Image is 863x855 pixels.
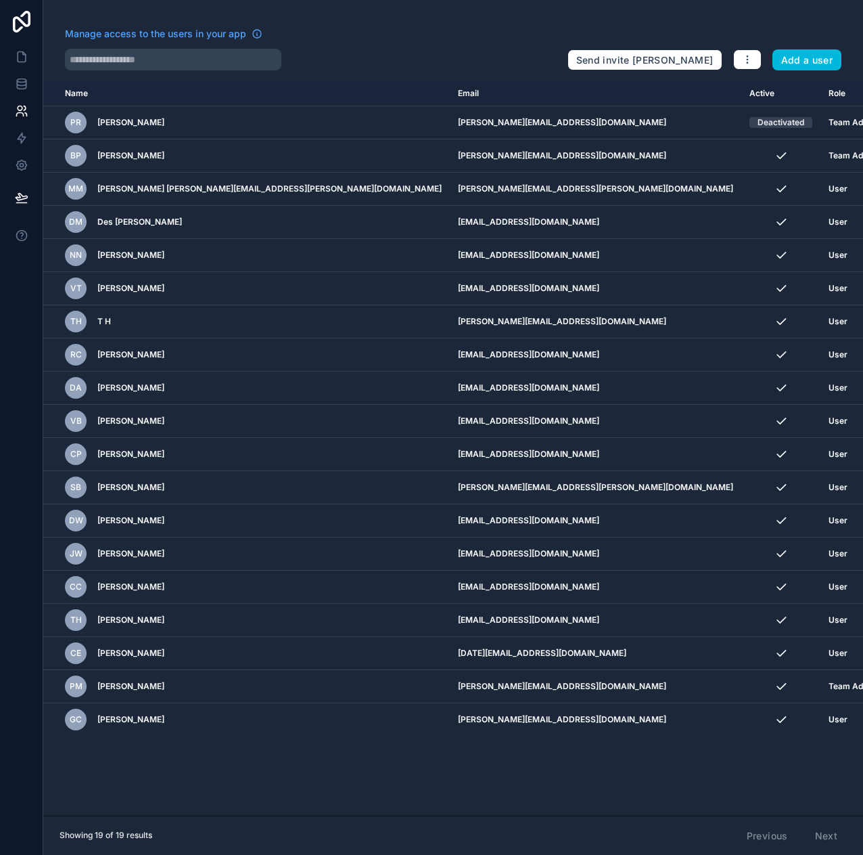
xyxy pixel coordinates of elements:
span: [PERSON_NAME] [97,681,164,692]
span: User [829,250,847,261]
td: [EMAIL_ADDRESS][DOMAIN_NAME] [450,372,741,405]
span: User [829,416,847,426]
span: PM [70,681,83,692]
span: [PERSON_NAME] [97,515,164,526]
span: Manage access to the users in your app [65,27,246,41]
span: User [829,482,847,493]
td: [EMAIL_ADDRESS][DOMAIN_NAME] [450,272,741,305]
span: User [829,714,847,725]
td: [EMAIL_ADDRESS][DOMAIN_NAME] [450,405,741,438]
span: [PERSON_NAME] [97,582,164,592]
td: [EMAIL_ADDRESS][DOMAIN_NAME] [450,538,741,571]
td: [EMAIL_ADDRESS][DOMAIN_NAME] [450,338,741,372]
span: Showing 19 of 19 results [60,830,152,841]
span: User [829,449,847,460]
td: [PERSON_NAME][EMAIL_ADDRESS][PERSON_NAME][DOMAIN_NAME] [450,471,741,504]
span: User [829,648,847,659]
div: Deactivated [757,117,804,128]
td: [EMAIL_ADDRESS][DOMAIN_NAME] [450,206,741,239]
span: User [829,349,847,360]
td: [PERSON_NAME][EMAIL_ADDRESS][DOMAIN_NAME] [450,139,741,173]
span: [PERSON_NAME] [97,449,164,460]
span: User [829,217,847,227]
span: CP [70,449,82,460]
span: [PERSON_NAME] [97,615,164,626]
button: Add a user [772,49,842,71]
th: Active [741,81,820,106]
span: CE [70,648,81,659]
span: SB [70,482,81,493]
span: [PERSON_NAME] [97,349,164,360]
span: DW [69,515,83,526]
span: [PERSON_NAME] [97,150,164,161]
span: CC [70,582,82,592]
span: User [829,283,847,294]
span: Des [PERSON_NAME] [97,217,182,227]
td: [PERSON_NAME][EMAIL_ADDRESS][DOMAIN_NAME] [450,670,741,703]
span: TH [70,615,82,626]
td: [EMAIL_ADDRESS][DOMAIN_NAME] [450,504,741,538]
td: [PERSON_NAME][EMAIL_ADDRESS][DOMAIN_NAME] [450,106,741,139]
td: [DATE][EMAIL_ADDRESS][DOMAIN_NAME] [450,637,741,670]
a: Manage access to the users in your app [65,27,262,41]
span: User [829,515,847,526]
span: [PERSON_NAME] [97,482,164,493]
td: [PERSON_NAME][EMAIL_ADDRESS][PERSON_NAME][DOMAIN_NAME] [450,173,741,206]
span: VT [70,283,82,294]
span: BP [70,150,81,161]
span: T H [97,316,111,327]
span: NN [70,250,82,261]
span: PR [70,117,81,128]
span: DM [69,217,83,227]
span: Mm [68,183,83,194]
span: User [829,382,847,393]
span: TH [70,316,82,327]
td: [EMAIL_ADDRESS][DOMAIN_NAME] [450,604,741,637]
div: scrollable content [43,81,863,816]
button: Send invite [PERSON_NAME] [567,49,722,71]
th: Email [450,81,741,106]
span: VB [70,416,82,426]
span: User [829,316,847,327]
td: [PERSON_NAME][EMAIL_ADDRESS][DOMAIN_NAME] [450,305,741,338]
span: [PERSON_NAME] [97,283,164,294]
td: [EMAIL_ADDRESS][DOMAIN_NAME] [450,571,741,604]
span: User [829,183,847,194]
span: [PERSON_NAME] [97,714,164,725]
span: User [829,615,847,626]
span: [PERSON_NAME] [97,117,164,128]
span: [PERSON_NAME] [97,416,164,426]
span: User [829,548,847,559]
td: [EMAIL_ADDRESS][DOMAIN_NAME] [450,239,741,272]
span: [PERSON_NAME] [97,548,164,559]
span: [PERSON_NAME] [97,250,164,261]
span: RC [70,349,82,360]
td: [EMAIL_ADDRESS][DOMAIN_NAME] [450,438,741,471]
span: DA [70,382,82,393]
span: [PERSON_NAME] [97,382,164,393]
td: [PERSON_NAME][EMAIL_ADDRESS][DOMAIN_NAME] [450,703,741,737]
span: [PERSON_NAME] [97,648,164,659]
th: Name [43,81,450,106]
span: User [829,582,847,592]
span: [PERSON_NAME] [PERSON_NAME][EMAIL_ADDRESS][PERSON_NAME][DOMAIN_NAME] [97,183,442,194]
span: JW [70,548,83,559]
span: GC [70,714,82,725]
